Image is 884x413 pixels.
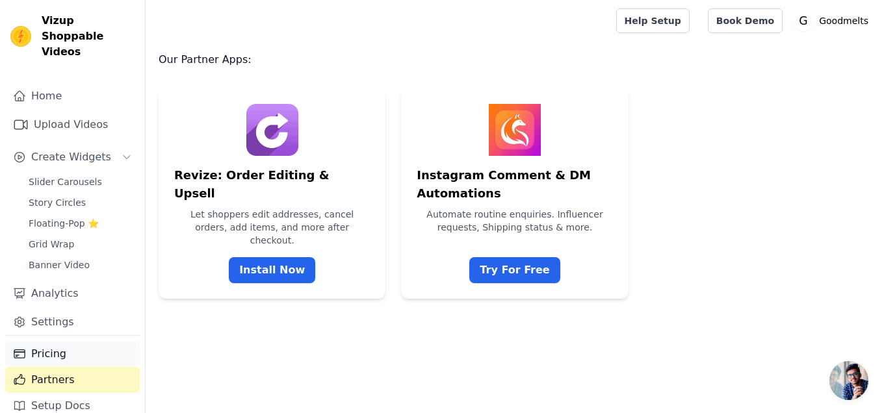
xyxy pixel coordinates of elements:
[21,235,140,253] a: Grid Wrap
[799,14,807,27] text: G
[29,196,86,209] span: Story Circles
[21,214,140,232] a: Floating-Pop ⭐
[10,26,31,47] img: Vizup
[708,8,783,33] a: Book Demo
[246,104,298,156] img: Revize: Order Editing & Upsell logo
[5,341,140,367] a: Pricing
[793,9,874,32] button: G Goodmelts
[5,112,140,138] a: Upload Videos
[417,208,612,234] p: Automate routine enquiries. Influencer requests, Shipping status & more.
[21,173,140,191] a: Slider Carousels
[814,9,874,32] p: Goodmelts
[616,8,690,33] a: Help Setup
[21,256,140,274] a: Banner Video
[5,309,140,335] a: Settings
[417,166,612,203] h5: Instagram Comment & DM Automations
[174,166,370,203] h5: Revize: Order Editing & Upsell
[5,367,140,393] a: Partners
[174,208,370,247] p: Let shoppers edit addresses, cancel orders, add items, and more after checkout.
[29,217,99,230] span: Floating-Pop ⭐
[29,238,74,251] span: Grid Wrap
[5,144,140,170] button: Create Widgets
[489,104,541,156] img: Instagram Comment & DM Automations logo
[29,175,102,188] span: Slider Carousels
[229,257,315,283] a: Install Now
[29,258,90,271] span: Banner Video
[159,52,871,68] h4: Our Partner Apps:
[5,281,140,307] a: Analytics
[469,257,560,283] a: Try For Free
[42,13,135,60] span: Vizup Shoppable Videos
[829,361,868,400] a: Open chat
[31,149,111,165] span: Create Widgets
[5,83,140,109] a: Home
[21,194,140,212] a: Story Circles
